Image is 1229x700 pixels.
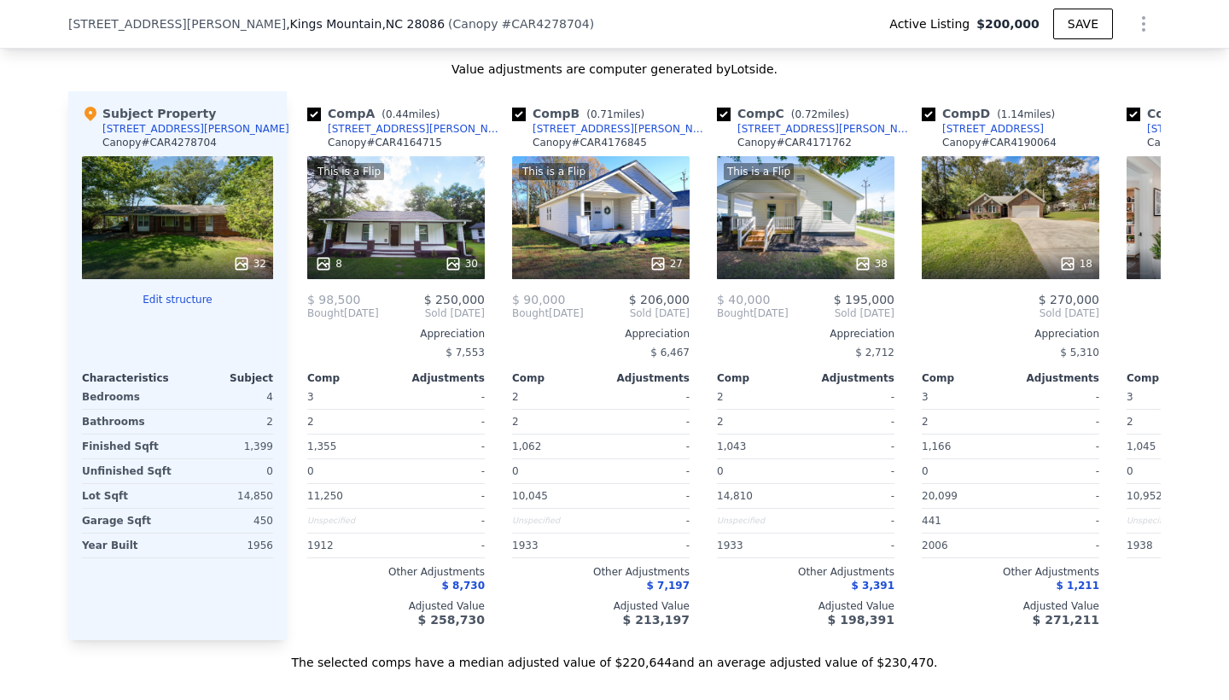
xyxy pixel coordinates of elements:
[1014,435,1099,458] div: -
[922,599,1099,613] div: Adjusted Value
[604,459,690,483] div: -
[647,580,690,592] span: $ 7,197
[314,163,384,180] div: This is a Flip
[1127,534,1212,557] div: 1938
[307,391,314,403] span: 3
[717,327,894,341] div: Appreciation
[181,509,273,533] div: 450
[68,640,1161,671] div: The selected comps have a median adjusted value of $220,644 and an average adjusted value of $230...
[604,435,690,458] div: -
[446,347,485,359] span: $ 7,553
[307,105,446,122] div: Comp A
[922,515,941,527] span: 441
[717,410,802,434] div: 2
[502,17,590,31] span: # CAR4278704
[1127,391,1133,403] span: 3
[512,306,584,320] div: [DATE]
[809,509,894,533] div: -
[1060,347,1099,359] span: $ 5,310
[328,122,505,136] div: [STREET_ADDRESS][PERSON_NAME]
[580,108,651,120] span: ( miles)
[1127,371,1215,385] div: Comp
[922,327,1099,341] div: Appreciation
[307,440,336,452] span: 1,355
[990,108,1062,120] span: ( miles)
[1127,465,1133,477] span: 0
[307,293,360,306] span: $ 98,500
[286,15,445,32] span: , Kings Mountain
[809,385,894,409] div: -
[717,391,724,403] span: 2
[922,534,1007,557] div: 2006
[1053,9,1113,39] button: SAVE
[604,534,690,557] div: -
[512,306,549,320] span: Bought
[533,122,710,136] div: [STREET_ADDRESS][PERSON_NAME]
[512,391,519,403] span: 2
[942,122,1044,136] div: [STREET_ADDRESS]
[178,371,273,385] div: Subject
[379,306,485,320] span: Sold [DATE]
[1014,484,1099,508] div: -
[512,327,690,341] div: Appreciation
[834,293,894,306] span: $ 195,000
[181,435,273,458] div: 1,399
[809,410,894,434] div: -
[1039,293,1099,306] span: $ 270,000
[855,347,894,359] span: $ 2,712
[512,440,541,452] span: 1,062
[307,327,485,341] div: Appreciation
[922,465,929,477] span: 0
[852,580,894,592] span: $ 3,391
[399,435,485,458] div: -
[623,613,690,627] span: $ 213,197
[307,122,505,136] a: [STREET_ADDRESS][PERSON_NAME]
[307,490,343,502] span: 11,250
[82,105,216,122] div: Subject Property
[82,459,174,483] div: Unfinished Sqft
[922,371,1011,385] div: Comp
[307,534,393,557] div: 1912
[181,484,273,508] div: 14,850
[717,509,802,533] div: Unspecified
[512,122,710,136] a: [STREET_ADDRESS][PERSON_NAME]
[399,484,485,508] div: -
[399,459,485,483] div: -
[1033,613,1099,627] span: $ 271,211
[82,410,174,434] div: Bathrooms
[82,484,174,508] div: Lot Sqft
[82,509,174,533] div: Garage Sqft
[922,306,1099,320] span: Sold [DATE]
[82,293,273,306] button: Edit structure
[512,465,519,477] span: 0
[976,15,1040,32] span: $200,000
[717,306,754,320] span: Bought
[307,410,393,434] div: 2
[307,565,485,579] div: Other Adjustments
[922,105,1062,122] div: Comp D
[453,17,498,31] span: Canopy
[533,136,647,149] div: Canopy # CAR4176845
[1014,534,1099,557] div: -
[717,293,770,306] span: $ 40,000
[1014,385,1099,409] div: -
[512,293,565,306] span: $ 90,000
[650,347,690,359] span: $ 6,467
[1059,255,1092,272] div: 18
[604,385,690,409] div: -
[717,306,789,320] div: [DATE]
[307,465,314,477] span: 0
[601,371,690,385] div: Adjustments
[512,105,651,122] div: Comp B
[809,534,894,557] div: -
[181,459,273,483] div: 0
[737,122,915,136] div: [STREET_ADDRESS][PERSON_NAME]
[68,15,286,32] span: [STREET_ADDRESS][PERSON_NAME]
[399,534,485,557] div: -
[181,534,273,557] div: 1956
[1001,108,1024,120] span: 1.14
[82,385,174,409] div: Bedrooms
[1127,410,1212,434] div: 2
[448,15,594,32] div: ( )
[717,440,746,452] span: 1,043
